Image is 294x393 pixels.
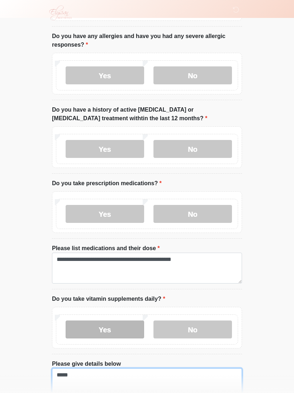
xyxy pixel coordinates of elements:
[66,66,144,84] label: Yes
[66,205,144,223] label: Yes
[153,66,232,84] label: No
[66,140,144,158] label: Yes
[45,5,75,20] img: Elysian Aesthetics Logo
[52,295,165,303] label: Do you take vitamin supplements daily?
[52,106,242,123] label: Do you have a history of active [MEDICAL_DATA] or [MEDICAL_DATA] treatment withtin the last 12 mo...
[153,321,232,338] label: No
[52,244,160,253] label: Please list medications and their dose
[153,205,232,223] label: No
[52,32,242,49] label: Do you have any allergies and have you had any severe allergic responses?
[153,140,232,158] label: No
[52,360,121,368] label: Please give details below
[52,179,162,188] label: Do you take prescription medications?
[66,321,144,338] label: Yes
